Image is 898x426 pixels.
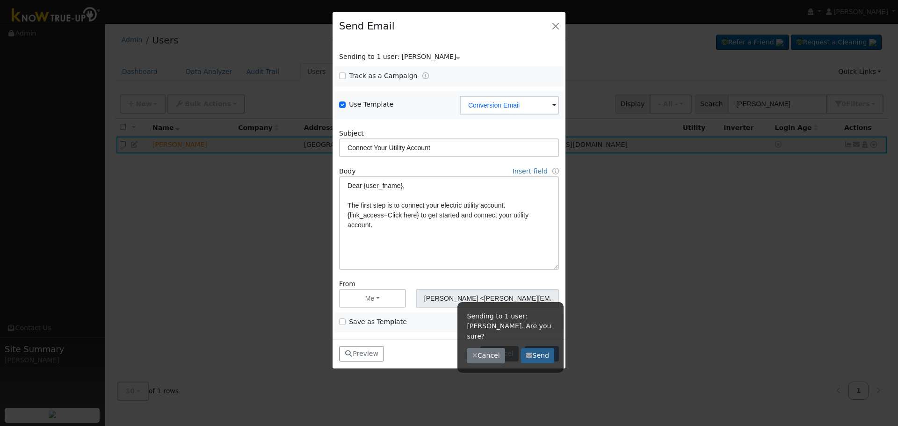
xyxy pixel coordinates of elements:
[349,71,417,81] label: Track as a Campaign
[349,317,407,327] label: Save as Template
[334,52,564,62] div: Show users
[521,348,555,364] button: Send
[339,289,406,308] button: Me
[552,167,559,175] a: Fields
[339,279,355,289] label: From
[513,167,548,175] a: Insert field
[339,72,346,79] input: Track as a Campaign
[349,100,393,109] label: Use Template
[467,348,505,364] button: Cancel
[339,166,356,176] label: Body
[339,318,346,325] input: Save as Template
[460,96,559,115] input: Select a Template
[422,72,429,79] a: Tracking Campaigns
[467,311,554,341] p: Sending to 1 user: [PERSON_NAME]. Are you sure?
[339,19,394,34] h4: Send Email
[339,101,346,108] input: Use Template
[339,346,384,362] button: Preview
[339,129,364,138] label: Subject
